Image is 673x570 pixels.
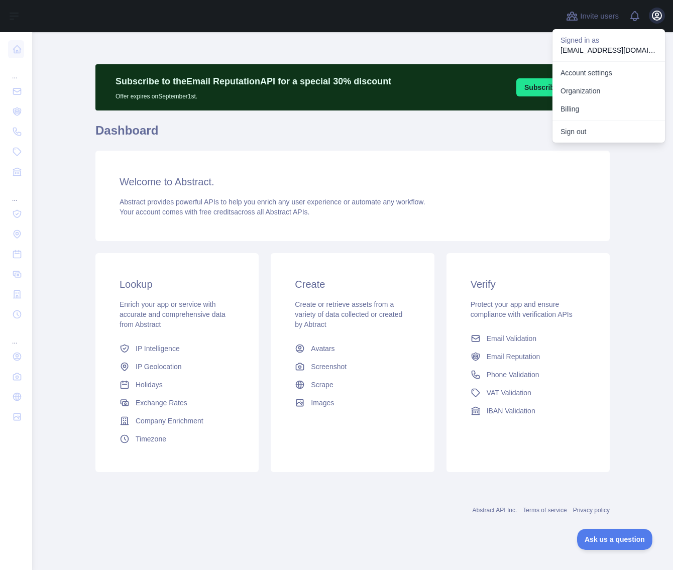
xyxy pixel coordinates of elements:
h3: Welcome to Abstract. [120,175,586,189]
a: Screenshot [291,358,414,376]
a: VAT Validation [467,384,590,402]
span: Company Enrichment [136,416,203,426]
span: Email Validation [487,333,536,344]
button: Billing [552,100,665,118]
span: IP Intelligence [136,344,180,354]
button: Subscribe [DATE] [516,78,592,96]
span: Images [311,398,334,408]
span: VAT Validation [487,388,531,398]
a: Images [291,394,414,412]
span: Avatars [311,344,334,354]
h3: Verify [471,277,586,291]
span: Phone Validation [487,370,539,380]
p: [EMAIL_ADDRESS][DOMAIN_NAME] [560,45,657,55]
span: Timezone [136,434,166,444]
a: IP Geolocation [116,358,239,376]
a: Phone Validation [467,366,590,384]
a: Timezone [116,430,239,448]
span: Scrape [311,380,333,390]
span: Exchange Rates [136,398,187,408]
div: ... [8,183,24,203]
div: ... [8,60,24,80]
a: Abstract API Inc. [473,507,517,514]
a: Terms of service [523,507,567,514]
span: Your account comes with across all Abstract APIs. [120,208,309,216]
p: Subscribe to the Email Reputation API for a special 30 % discount [116,74,391,88]
h1: Dashboard [95,123,610,147]
a: IBAN Validation [467,402,590,420]
span: IBAN Validation [487,406,535,416]
span: Screenshot [311,362,347,372]
a: Exchange Rates [116,394,239,412]
a: Email Reputation [467,348,590,366]
h3: Create [295,277,410,291]
a: Holidays [116,376,239,394]
p: Offer expires on September 1st. [116,88,391,100]
span: IP Geolocation [136,362,182,372]
span: Enrich your app or service with accurate and comprehensive data from Abstract [120,300,226,328]
span: free credits [199,208,234,216]
span: Invite users [580,11,619,22]
span: Abstract provides powerful APIs to help you enrich any user experience or automate any workflow. [120,198,425,206]
iframe: Toggle Customer Support [577,529,653,550]
button: Invite users [564,8,621,24]
div: ... [8,325,24,346]
a: Scrape [291,376,414,394]
a: Email Validation [467,329,590,348]
span: Create or retrieve assets from a variety of data collected or created by Abtract [295,300,402,328]
a: Company Enrichment [116,412,239,430]
a: IP Intelligence [116,339,239,358]
a: Organization [552,82,665,100]
p: Signed in as [560,35,657,45]
a: Privacy policy [573,507,610,514]
a: Avatars [291,339,414,358]
span: Holidays [136,380,163,390]
a: Account settings [552,64,665,82]
span: Protect your app and ensure compliance with verification APIs [471,300,573,318]
h3: Lookup [120,277,235,291]
span: Email Reputation [487,352,540,362]
button: Sign out [552,123,665,141]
